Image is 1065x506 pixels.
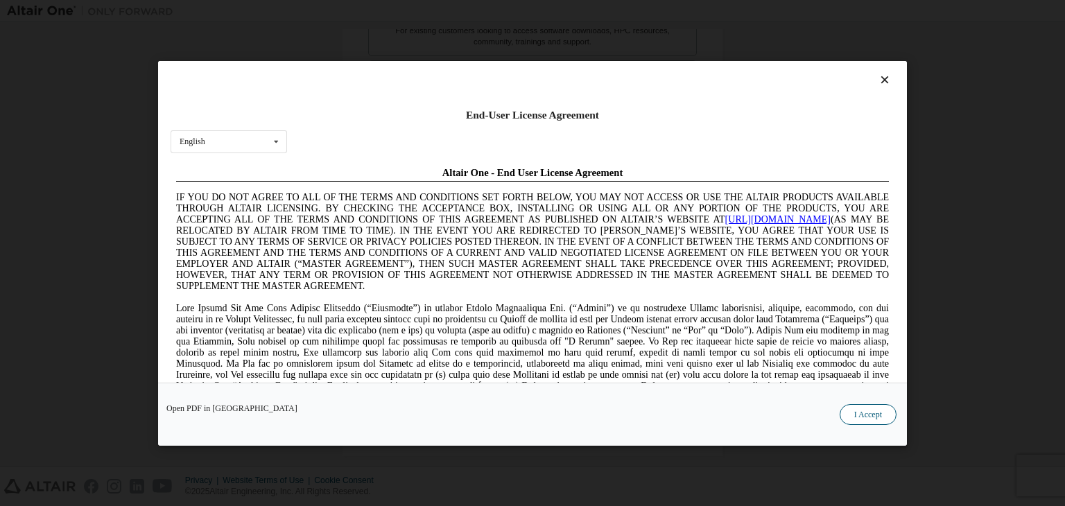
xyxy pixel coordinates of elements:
div: End-User License Agreement [171,108,894,122]
div: English [180,137,205,146]
a: [URL][DOMAIN_NAME] [555,53,660,63]
span: Lore Ipsumd Sit Ame Cons Adipisc Elitseddo (“Eiusmodte”) in utlabor Etdolo Magnaaliqua Eni. (“Adm... [6,141,718,241]
button: I Accept [840,404,897,425]
span: Altair One - End User License Agreement [272,6,453,17]
span: IF YOU DO NOT AGREE TO ALL OF THE TERMS AND CONDITIONS SET FORTH BELOW, YOU MAY NOT ACCESS OR USE... [6,30,718,130]
a: Open PDF in [GEOGRAPHIC_DATA] [166,404,297,412]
